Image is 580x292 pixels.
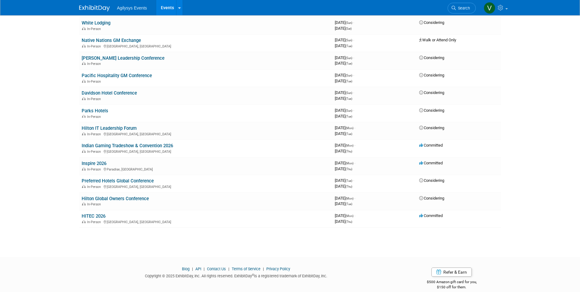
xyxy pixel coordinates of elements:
span: In-Person [87,220,103,224]
img: In-Person Event [82,80,86,83]
span: (Thu) [345,150,352,153]
span: - [354,143,355,148]
span: In-Person [87,150,103,154]
img: In-Person Event [82,132,86,135]
span: - [353,20,354,25]
img: In-Person Event [82,185,86,188]
a: HITEC 2026 [82,213,105,219]
a: Search [448,3,476,13]
a: Preferred Hotels Global Conference [82,178,154,184]
span: (Tue) [345,62,352,65]
a: API [195,267,201,271]
a: Hilton IT Leadership Forum [82,125,137,131]
span: [DATE] [335,108,354,113]
img: ExhibitDay [79,5,110,11]
span: In-Person [87,185,103,189]
a: Blog [182,267,190,271]
span: - [354,161,355,165]
span: - [353,73,354,77]
span: [DATE] [335,149,352,153]
span: Search [456,6,470,10]
span: - [354,125,355,130]
span: (Sun) [345,74,352,77]
img: In-Person Event [82,44,86,47]
span: [DATE] [335,43,352,48]
span: [DATE] [335,131,352,136]
sup: ® [252,273,254,277]
span: In-Person [87,115,103,119]
span: (Sun) [345,91,352,95]
span: [DATE] [335,26,352,31]
img: Victoria Telesco [484,2,495,14]
span: (Sun) [345,109,352,112]
div: $500 Amazon gift card for you, [402,275,501,290]
span: [DATE] [335,184,352,189]
span: In-Person [87,167,103,171]
span: Walk or Attend Only [419,38,456,42]
span: [DATE] [335,161,355,165]
span: [DATE] [335,125,355,130]
div: Copyright © 2025 ExhibitDay, Inc. All rights reserved. ExhibitDay is a registered trademark of Ex... [79,272,393,279]
span: [DATE] [335,167,352,171]
span: Committed [419,161,443,165]
span: (Mon) [345,214,353,218]
div: [GEOGRAPHIC_DATA], [GEOGRAPHIC_DATA] [82,149,330,154]
span: In-Person [87,27,103,31]
span: (Tue) [345,202,352,206]
span: - [353,38,354,42]
span: [DATE] [335,114,352,118]
span: (Tue) [345,44,352,48]
div: [GEOGRAPHIC_DATA], [GEOGRAPHIC_DATA] [82,184,330,189]
span: (Thu) [345,220,352,223]
span: [DATE] [335,96,352,101]
span: | [190,267,194,271]
img: In-Person Event [82,220,86,223]
span: - [353,55,354,60]
div: [GEOGRAPHIC_DATA], [GEOGRAPHIC_DATA] [82,219,330,224]
span: [DATE] [335,61,352,66]
span: [DATE] [335,219,352,224]
img: In-Person Event [82,150,86,153]
span: (Tue) [345,97,352,100]
span: | [227,267,231,271]
img: In-Person Event [82,97,86,100]
div: Paradise, [GEOGRAPHIC_DATA] [82,167,330,171]
img: In-Person Event [82,27,86,30]
img: In-Person Event [82,115,86,118]
span: (Tue) [345,80,352,83]
a: Pacific Hospitality GM Conference [82,73,152,78]
span: [DATE] [335,20,354,25]
span: Considering [419,125,444,130]
span: Considering [419,178,444,183]
a: [PERSON_NAME] Leadership Conference [82,55,164,61]
span: [DATE] [335,213,355,218]
span: [DATE] [335,201,352,206]
span: (Mon) [345,144,353,147]
span: (Tue) [345,132,352,136]
span: [DATE] [335,196,355,200]
span: | [202,267,206,271]
span: In-Person [87,44,103,48]
span: Considering [419,20,444,25]
a: Contact Us [207,267,226,271]
span: Considering [419,73,444,77]
img: In-Person Event [82,62,86,65]
a: Parks Hotels [82,108,108,114]
span: Committed [419,143,443,148]
span: - [353,178,354,183]
span: - [353,90,354,95]
span: Considering [419,55,444,60]
span: [DATE] [335,79,352,83]
span: [DATE] [335,143,355,148]
a: Refer & Earn [431,268,472,277]
span: Agilysys Events [117,6,147,10]
a: Davidson Hotel Conference [82,90,137,96]
span: [DATE] [335,73,354,77]
span: [DATE] [335,55,354,60]
a: Terms of Service [232,267,260,271]
span: (Sun) [345,21,352,24]
span: Considering [419,90,444,95]
span: In-Person [87,132,103,136]
span: [DATE] [335,38,354,42]
span: (Sat) [345,27,352,30]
